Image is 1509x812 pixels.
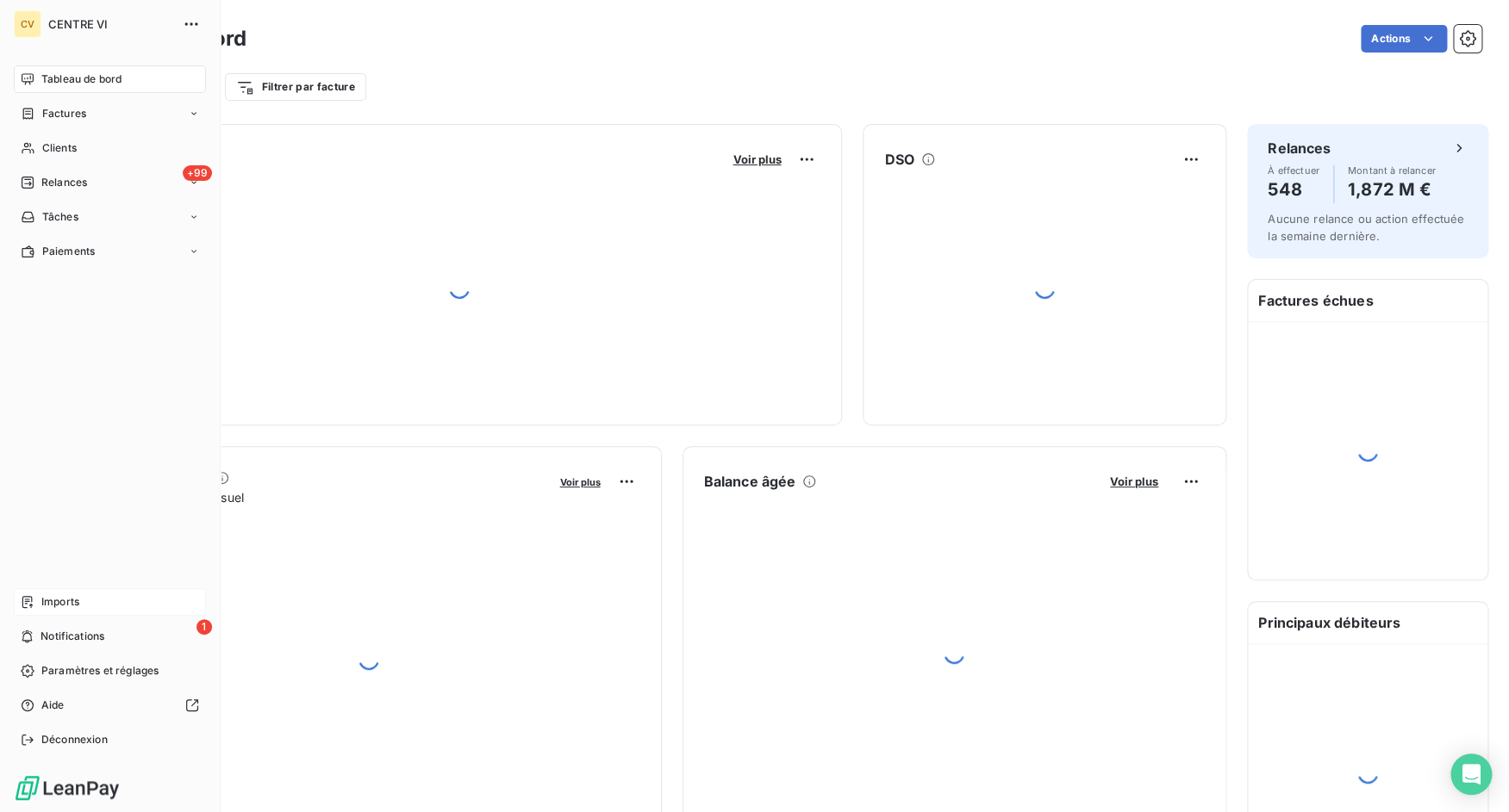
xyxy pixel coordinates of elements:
button: Actions [1361,25,1447,53]
span: Voir plus [733,152,781,166]
span: Voir plus [560,476,601,488]
h6: DSO [884,149,914,170]
span: Déconnexion [41,732,108,747]
h6: Balance âgée [704,471,796,492]
h4: 1,872 M € [1348,176,1436,203]
h6: Principaux débiteurs [1248,602,1487,643]
span: À effectuer [1268,165,1319,176]
span: 1 [196,619,212,635]
span: CENTRE VI [48,17,172,31]
span: Paramètres et réglages [41,663,159,679]
span: Factures [42,106,86,121]
div: CV [14,10,41,38]
span: Aide [41,697,65,713]
img: Logo LeanPay [14,774,121,802]
span: +99 [183,165,212,181]
span: Aucune relance ou action effectuée la semaine dernière. [1268,212,1464,243]
a: Aide [14,691,206,719]
h6: Factures échues [1248,280,1487,321]
span: Tâches [42,209,78,225]
span: Voir plus [1110,474,1158,488]
span: Imports [41,594,79,610]
button: Voir plus [727,152,786,167]
h6: Relances [1268,138,1331,158]
span: Montant à relancer [1348,165,1436,176]
span: Relances [41,175,87,190]
span: Tableau de bord [41,71,122,87]
span: Chiffre d'affaires mensuel [97,488,548,506]
h4: 548 [1268,176,1319,203]
span: Clients [42,140,77,156]
span: Notifications [41,629,104,644]
button: Voir plus [1105,474,1163,489]
button: Filtrer par facture [225,73,366,101]
div: Open Intercom Messenger [1450,753,1492,795]
span: Paiements [42,244,95,259]
button: Voir plus [555,474,606,489]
